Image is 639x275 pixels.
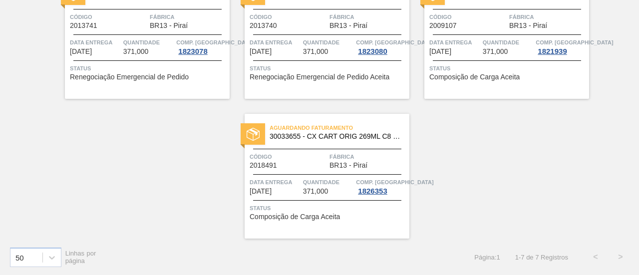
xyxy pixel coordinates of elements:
[230,114,409,239] a: statusAguardando Faturamento30033655 - CX CART ORIG 269ML C8 429 WR 276GCódigo2018491FábricaBR13 ...
[356,187,389,195] div: 1826353
[70,73,189,81] span: Renegociação Emergencial de Pedido
[250,188,272,195] span: 09/10/2025
[15,253,24,262] div: 50
[429,12,507,22] span: Código
[250,12,327,22] span: Código
[474,254,500,261] span: Página : 1
[176,47,209,55] div: 1823078
[509,12,587,22] span: Fábrica
[270,123,409,133] span: Aguardando Faturamento
[250,152,327,162] span: Código
[123,48,149,55] span: 371,000
[270,133,401,140] span: 30033655 - CX CART ORIG 269ML C8 429 WR 276G
[65,250,96,265] span: Linhas por página
[356,37,407,55] a: Comp. [GEOGRAPHIC_DATA]1823080
[429,37,480,47] span: Data entrega
[356,177,407,195] a: Comp. [GEOGRAPHIC_DATA]1826353
[250,203,407,213] span: Status
[123,37,174,47] span: Quantidade
[356,177,433,187] span: Comp. Carga
[356,47,389,55] div: 1823080
[70,12,147,22] span: Código
[356,37,433,47] span: Comp. Carga
[536,37,613,47] span: Comp. Carga
[536,47,569,55] div: 1821939
[150,12,227,22] span: Fábrica
[176,37,254,47] span: Comp. Carga
[70,22,97,29] span: 2013741
[250,213,340,221] span: Composição de Carga Aceita
[329,162,367,169] span: BR13 - Piraí
[176,37,227,55] a: Comp. [GEOGRAPHIC_DATA]1823078
[250,73,389,81] span: Renegociação Emergencial de Pedido Aceita
[303,37,354,47] span: Quantidade
[250,48,272,55] span: 26/09/2025
[303,188,328,195] span: 371,000
[583,245,608,270] button: <
[70,63,227,73] span: Status
[483,37,534,47] span: Quantidade
[250,37,301,47] span: Data entrega
[509,22,547,29] span: BR13 - Piraí
[429,63,587,73] span: Status
[250,22,277,29] span: 2013740
[429,73,520,81] span: Composição de Carga Aceita
[70,37,121,47] span: Data entrega
[150,22,188,29] span: BR13 - Piraí
[329,12,407,22] span: Fábrica
[483,48,508,55] span: 371,000
[429,48,451,55] span: 01/10/2025
[250,177,301,187] span: Data entrega
[536,37,587,55] a: Comp. [GEOGRAPHIC_DATA]1821939
[250,63,407,73] span: Status
[250,162,277,169] span: 2018491
[247,128,260,141] img: status
[608,245,633,270] button: >
[429,22,457,29] span: 2009107
[70,48,92,55] span: 24/09/2025
[303,177,354,187] span: Quantidade
[329,152,407,162] span: Fábrica
[329,22,367,29] span: BR13 - Piraí
[515,254,568,261] span: 1 - 7 de 7 Registros
[303,48,328,55] span: 371,000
